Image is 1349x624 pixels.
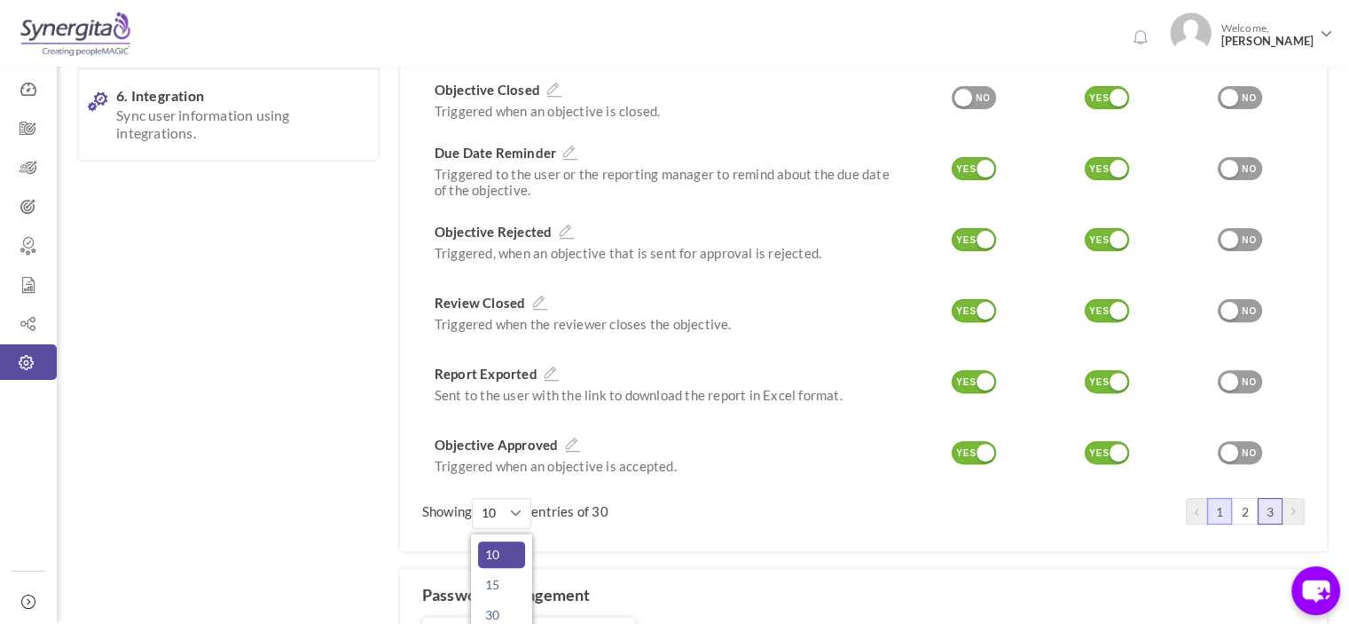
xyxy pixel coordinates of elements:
a: 6. IntegrationSync user information using integrations. [79,69,378,160]
span: Welcome, [1212,12,1318,57]
span: 10 [485,547,499,562]
div: YES [1085,304,1114,320]
a: Go to Page 3 [1258,498,1282,525]
span: [PERSON_NAME] [1220,35,1314,48]
button: chat-button [1291,566,1340,615]
span: Objective Closed [435,82,540,99]
h4: Password Management [422,587,1305,604]
a: Go to Page 2 [1282,498,1305,525]
button: Showing1015306090entries of 30 [472,498,531,529]
span: Sync user information using integrations. [116,107,349,142]
a: Notifications [1125,23,1154,51]
div: YES [1085,91,1114,107]
p: Triggered when an objective is accepted. [435,458,897,474]
div: NO [1235,91,1264,107]
span: Review Closed [435,295,526,312]
a: Photo Welcome,[PERSON_NAME] [1163,5,1340,57]
label: Showing entries of 30 [422,498,608,529]
span: 10 [482,504,508,522]
p: Triggered to the user or the reporting manager to remind about the due date of the objective. [435,166,897,198]
a: Go to Page 2 [1232,498,1257,525]
span: Objective Rejected [435,224,553,241]
div: NO [1235,375,1264,391]
div: YES [1085,375,1114,391]
span: 6. Integration [116,87,349,142]
div: YES [1085,233,1114,249]
div: NO [969,91,998,107]
div: NO [1235,233,1264,249]
div: YES [952,162,981,178]
span: 30 [485,607,499,622]
img: Logo [20,12,130,56]
span: Report Exported [435,366,537,383]
div: YES [1085,446,1114,462]
div: YES [952,375,981,391]
p: Triggered when an objective is closed. [435,103,897,119]
span: Objective Approved [435,437,559,454]
div: YES [1085,162,1114,178]
div: NO [1235,446,1264,462]
img: Photo [1170,12,1212,54]
p: Sent to the user with the link to download the report in Excel format. [435,387,897,403]
a: Current Page [1207,498,1232,525]
div: NO [1235,162,1264,178]
div: YES [952,233,981,249]
span: Due Date Reminder [435,145,556,162]
span: 15 [485,577,499,592]
p: Triggered, when an objective that is sent for approval is rejected. [435,245,897,261]
div: YES [952,304,981,320]
div: NO [1235,304,1264,320]
div: YES [952,446,981,462]
p: Triggered when the reviewer closes the objective. [435,316,897,332]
